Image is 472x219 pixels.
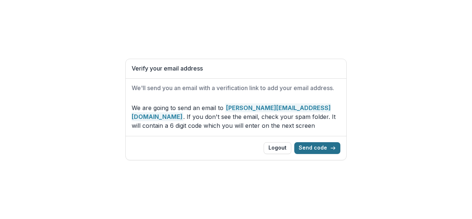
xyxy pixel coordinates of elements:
[132,65,340,72] h1: Verify your email address
[294,142,340,154] button: Send code
[132,103,331,121] strong: [PERSON_NAME][EMAIL_ADDRESS][DOMAIN_NAME]
[264,142,291,154] button: Logout
[132,103,340,130] p: We are going to send an email to . If you don't see the email, check your spam folder. It will co...
[132,85,340,92] h2: We'll send you an email with a verification link to add your email address.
